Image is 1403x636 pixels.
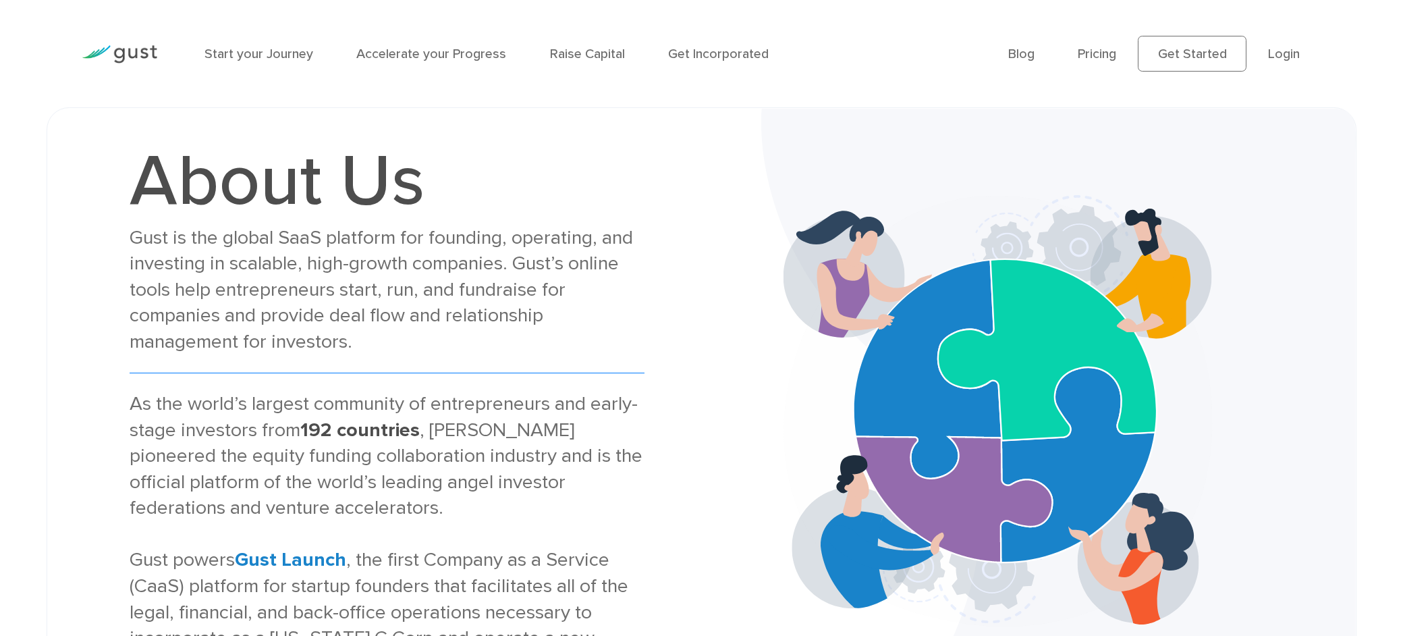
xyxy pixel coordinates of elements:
[668,46,769,61] a: Get Incorporated
[356,46,506,61] a: Accelerate your Progress
[1078,46,1116,61] a: Pricing
[1138,36,1247,72] a: Get Started
[550,46,625,61] a: Raise Capital
[300,419,420,442] strong: 192 countries
[1268,46,1300,61] a: Login
[130,225,644,355] div: Gust is the global SaaS platform for founding, operating, and investing in scalable, high-growth ...
[1008,46,1035,61] a: Blog
[235,548,346,571] a: Gust Launch
[204,46,313,61] a: Start your Journey
[130,146,644,217] h1: About Us
[82,45,157,63] img: Gust Logo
